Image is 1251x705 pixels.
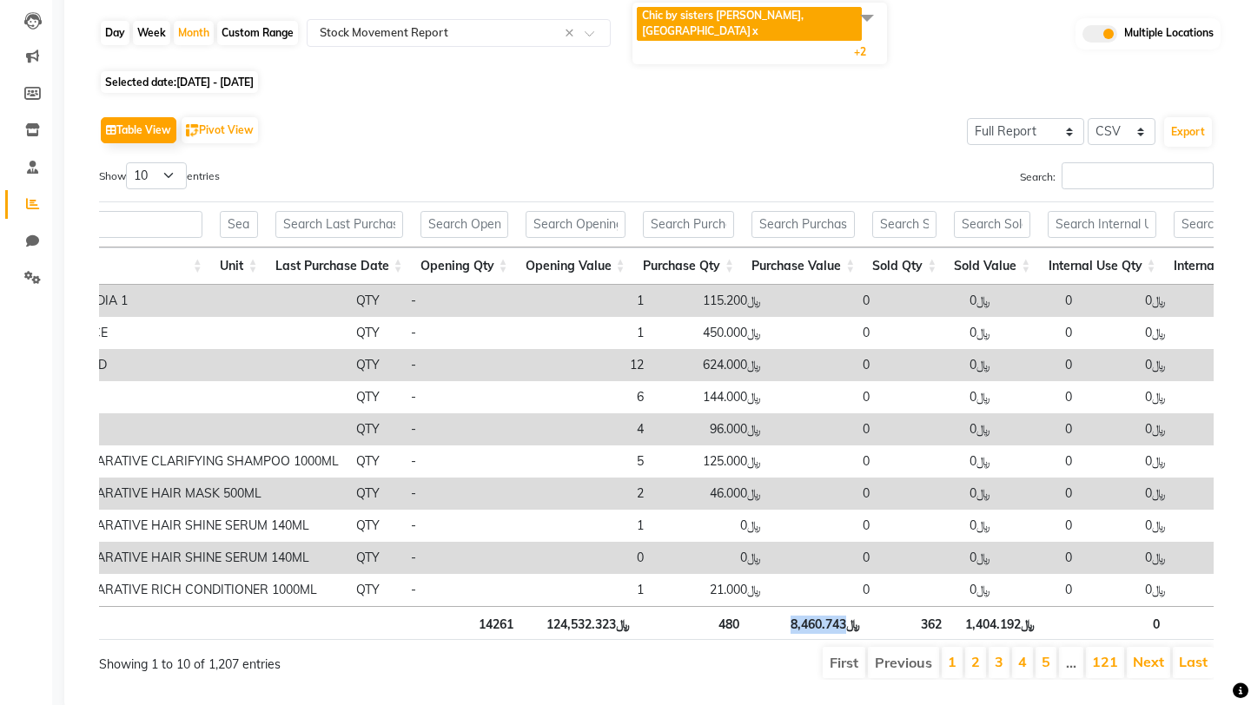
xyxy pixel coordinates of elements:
td: 0 [999,285,1081,317]
input: Search: [1062,162,1214,189]
th: Opening Value: activate to sort column ascending [517,247,634,285]
td: 1 [547,574,652,606]
td: ﷼0 [1081,349,1175,381]
td: ﷼0 [878,285,999,317]
td: QTY [347,413,402,445]
th: ﷼1,404.192 [950,606,1043,640]
td: 0 [770,574,878,606]
img: pivot.png [186,124,199,137]
td: ﷼0 [1081,285,1175,317]
td: ﷼0 [878,510,999,542]
input: Search Sold Value [954,211,1030,238]
span: Selected date: [101,71,258,93]
td: ﷼115.200 [652,285,770,317]
span: Chic by sisters [PERSON_NAME], [GEOGRAPHIC_DATA] [642,9,804,37]
td: 4 [547,413,652,445]
td: ﷼450.000 [652,317,770,349]
td: 0 [999,478,1081,510]
span: Clear all [565,24,579,43]
input: Search Sold Qty [872,211,937,238]
td: 5 [547,445,652,478]
a: 1 [948,653,956,670]
td: QTY [347,478,402,510]
th: Internal Use Qty: activate to sort column ascending [1039,247,1164,285]
td: 0 [999,510,1081,542]
td: 0 [999,381,1081,413]
th: 480 [639,606,748,640]
th: Sold Value: activate to sort column ascending [945,247,1039,285]
td: - [402,445,547,478]
a: 5 [1042,653,1050,670]
th: Opening Qty: activate to sort column ascending [412,247,517,285]
button: Pivot View [182,117,258,143]
span: [DATE] - [DATE] [176,76,254,89]
td: QTY [347,542,402,574]
td: ﷼0 [1081,478,1175,510]
td: ﷼21.000 [652,574,770,606]
label: Show entries [99,162,220,189]
td: - [402,285,547,317]
td: 0 [999,542,1081,574]
td: 1 [547,285,652,317]
a: Next [1133,653,1164,670]
th: Purchase Value: activate to sort column ascending [743,247,864,285]
td: 1 [547,510,652,542]
div: Custom Range [217,21,298,45]
a: 2 [971,653,980,670]
input: Search Purchase Qty [643,211,735,238]
th: Purchase Qty: activate to sort column ascending [634,247,744,285]
span: +2 [854,45,879,58]
td: - [402,317,547,349]
a: 3 [995,653,1003,670]
input: Search Last Purchase Date [275,211,403,238]
td: ﷼0 [878,574,999,606]
td: QTY [347,381,402,413]
td: ﷼624.000 [652,349,770,381]
td: ﷼0 [1081,381,1175,413]
td: ﷼125.000 [652,445,770,478]
th: Sold Qty: activate to sort column ascending [864,247,945,285]
td: ﷼96.000 [652,413,770,445]
td: ﷼0 [878,445,999,478]
td: - [402,574,547,606]
td: QTY [347,317,402,349]
button: Table View [101,117,176,143]
a: 121 [1092,653,1118,670]
th: 0 [1043,606,1168,640]
a: x [751,24,758,37]
td: 12 [547,349,652,381]
td: - [402,478,547,510]
div: Month [174,21,214,45]
th: Unit: activate to sort column ascending [211,247,267,285]
td: 0 [999,317,1081,349]
td: - [402,381,547,413]
input: Search Opening Qty [420,211,508,238]
td: 0 [770,381,878,413]
td: ﷼0 [878,542,999,574]
select: Showentries [126,162,187,189]
input: Search Opening Value [526,211,625,238]
input: Search Unit [220,211,258,238]
td: - [402,349,547,381]
input: Search Internal Use Qty [1048,211,1155,238]
th: 362 [869,606,950,640]
td: 0 [770,478,878,510]
span: Multiple Locations [1124,25,1214,43]
th: ﷼8,460.743 [748,606,869,640]
td: ﷼144.000 [652,381,770,413]
td: ﷼0 [878,478,999,510]
td: 1 [547,317,652,349]
th: 14261 [418,606,522,640]
td: 0 [770,317,878,349]
td: 0 [547,542,652,574]
td: QTY [347,445,402,478]
td: 0 [770,285,878,317]
td: 6 [547,381,652,413]
td: ﷼0 [652,510,770,542]
td: 2 [547,478,652,510]
label: Search: [1020,162,1214,189]
td: 0 [770,349,878,381]
th: ﷼124,532.323 [522,606,639,640]
input: Search Purchase Value [751,211,855,238]
td: QTY [347,574,402,606]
